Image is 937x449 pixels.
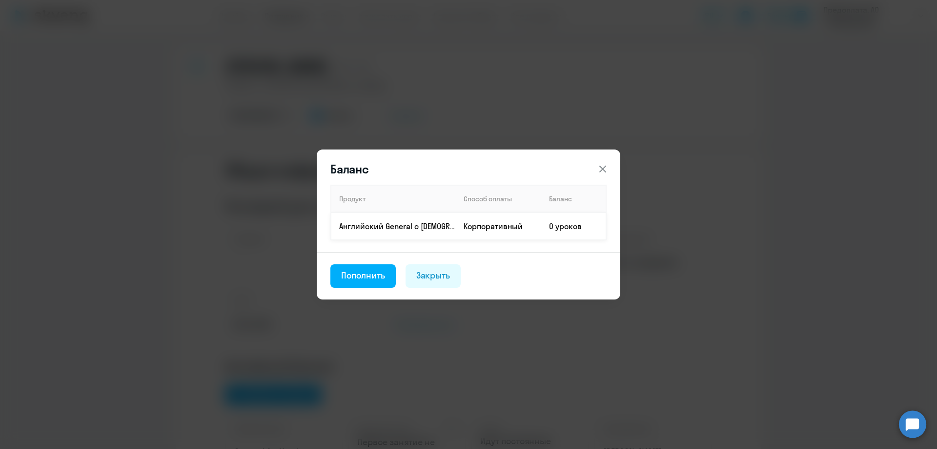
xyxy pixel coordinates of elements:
th: Продукт [331,185,456,213]
header: Баланс [317,161,620,177]
p: Английский General с [DEMOGRAPHIC_DATA] преподавателем [339,221,455,232]
td: 0 уроков [541,213,606,240]
button: Пополнить [330,264,396,288]
button: Закрыть [406,264,461,288]
div: Закрыть [416,269,450,282]
th: Способ оплаты [456,185,541,213]
th: Баланс [541,185,606,213]
div: Пополнить [341,269,385,282]
td: Корпоративный [456,213,541,240]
